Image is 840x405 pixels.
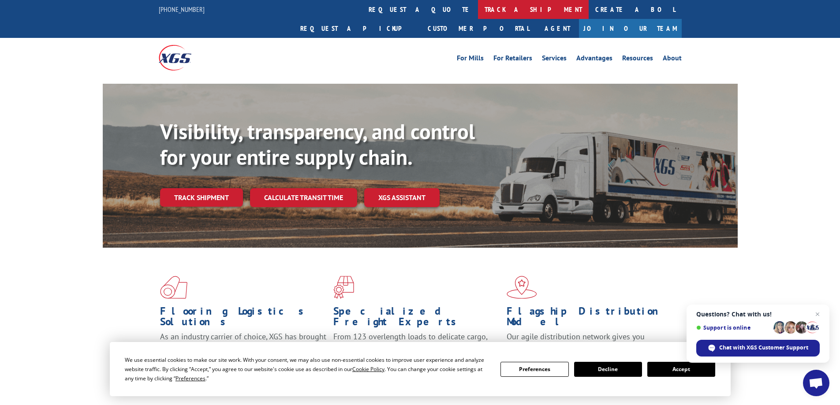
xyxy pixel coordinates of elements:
a: For Retailers [493,55,532,64]
a: For Mills [457,55,484,64]
a: Join Our Team [579,19,682,38]
a: Request a pickup [294,19,421,38]
a: Calculate transit time [250,188,357,207]
span: Cookie Policy [352,365,385,373]
span: Chat with XGS Customer Support [696,340,820,357]
a: Open chat [803,370,829,396]
img: xgs-icon-focused-on-flooring-red [333,276,354,299]
a: Advantages [576,55,612,64]
a: About [663,55,682,64]
span: Chat with XGS Customer Support [719,344,808,352]
a: Services [542,55,567,64]
div: Cookie Consent Prompt [110,342,731,396]
span: Our agile distribution network gives you nationwide inventory management on demand. [507,331,669,352]
a: Agent [536,19,579,38]
a: Customer Portal [421,19,536,38]
a: Track shipment [160,188,243,207]
h1: Flagship Distribution Model [507,306,673,331]
button: Accept [647,362,715,377]
span: Questions? Chat with us! [696,311,820,318]
h1: Specialized Freight Experts [333,306,500,331]
button: Decline [574,362,642,377]
img: xgs-icon-flagship-distribution-model-red [507,276,537,299]
span: Preferences [175,375,205,382]
p: From 123 overlength loads to delicate cargo, our experienced staff knows the best way to move you... [333,331,500,371]
span: Support is online [696,324,770,331]
a: XGS ASSISTANT [364,188,440,207]
div: We use essential cookies to make our site work. With your consent, we may also use non-essential ... [125,355,490,383]
b: Visibility, transparency, and control for your entire supply chain. [160,118,475,171]
a: Resources [622,55,653,64]
button: Preferences [500,362,568,377]
a: [PHONE_NUMBER] [159,5,205,14]
span: As an industry carrier of choice, XGS has brought innovation and dedication to flooring logistics... [160,331,326,363]
h1: Flooring Logistics Solutions [160,306,327,331]
img: xgs-icon-total-supply-chain-intelligence-red [160,276,187,299]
